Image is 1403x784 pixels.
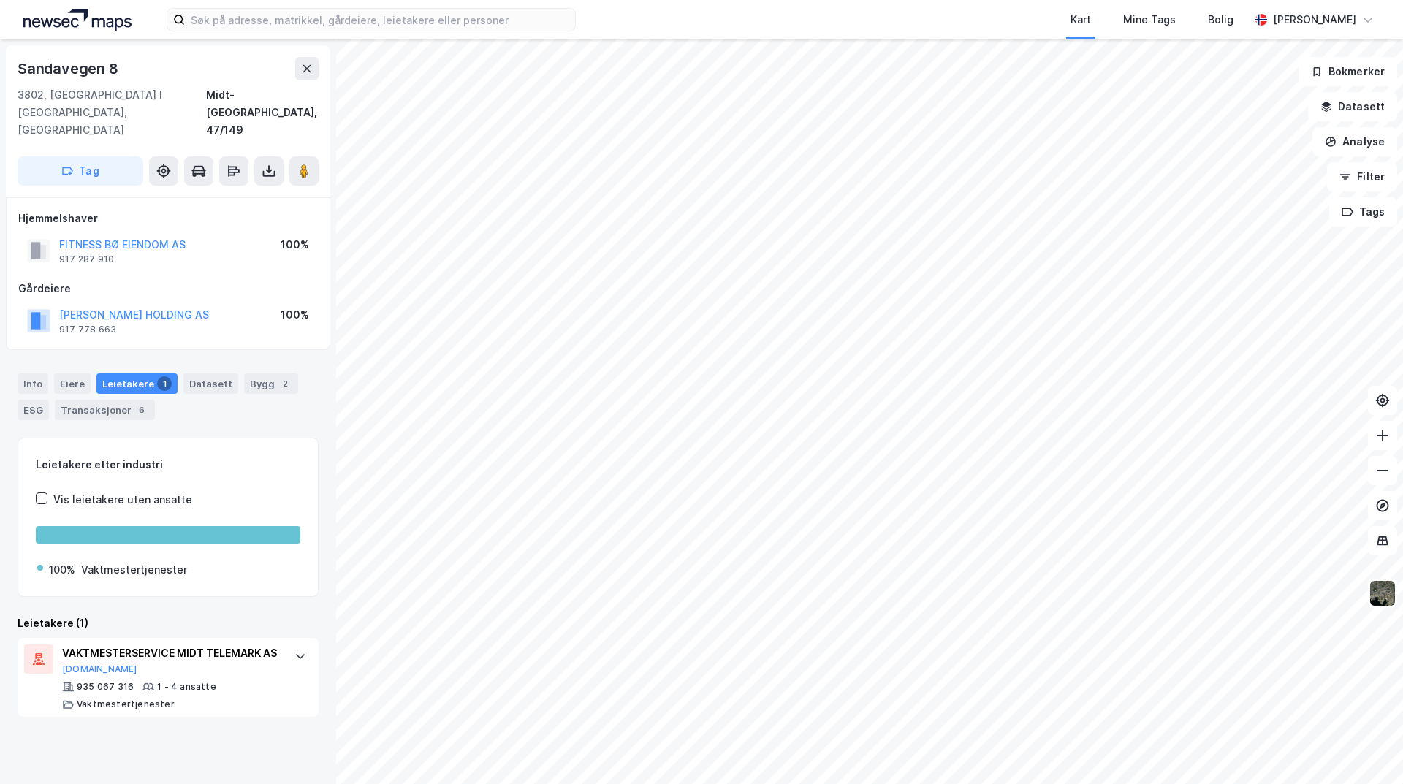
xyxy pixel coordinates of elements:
div: 1 [157,376,172,391]
button: Filter [1327,162,1397,191]
div: 2 [278,376,292,391]
button: Bokmerker [1299,57,1397,86]
div: Kart [1071,11,1091,28]
div: 100% [281,236,309,254]
div: [PERSON_NAME] [1273,11,1356,28]
img: 9k= [1369,579,1396,607]
div: ESG [18,400,49,420]
div: Mine Tags [1123,11,1176,28]
div: Kontrollprogram for chat [1330,714,1403,784]
div: 100% [49,561,75,579]
div: Eiere [54,373,91,394]
div: Datasett [183,373,238,394]
div: VAKTMESTERSERVICE MIDT TELEMARK AS [62,644,280,662]
div: Vaktmestertjenester [77,699,175,710]
div: 3802, [GEOGRAPHIC_DATA] I [GEOGRAPHIC_DATA], [GEOGRAPHIC_DATA] [18,86,206,139]
input: Søk på adresse, matrikkel, gårdeiere, leietakere eller personer [185,9,575,31]
button: Tags [1329,197,1397,227]
button: [DOMAIN_NAME] [62,663,137,675]
img: logo.a4113a55bc3d86da70a041830d287a7e.svg [23,9,132,31]
div: Sandavegen 8 [18,57,121,80]
div: 935 067 316 [77,681,134,693]
div: 917 287 910 [59,254,114,265]
div: Leietakere etter industri [36,456,300,473]
div: Hjemmelshaver [18,210,318,227]
div: 6 [134,403,149,417]
button: Tag [18,156,143,186]
button: Datasett [1308,92,1397,121]
div: Leietakere [96,373,178,394]
button: Analyse [1312,127,1397,156]
div: Leietakere (1) [18,614,319,632]
div: 917 778 663 [59,324,116,335]
div: Info [18,373,48,394]
div: Bygg [244,373,298,394]
div: 100% [281,306,309,324]
div: 1 - 4 ansatte [157,681,216,693]
div: Gårdeiere [18,280,318,297]
div: Vis leietakere uten ansatte [53,491,192,509]
iframe: Chat Widget [1330,714,1403,784]
div: Vaktmestertjenester [81,561,187,579]
div: Transaksjoner [55,400,155,420]
div: Bolig [1208,11,1233,28]
div: Midt-[GEOGRAPHIC_DATA], 47/149 [206,86,319,139]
